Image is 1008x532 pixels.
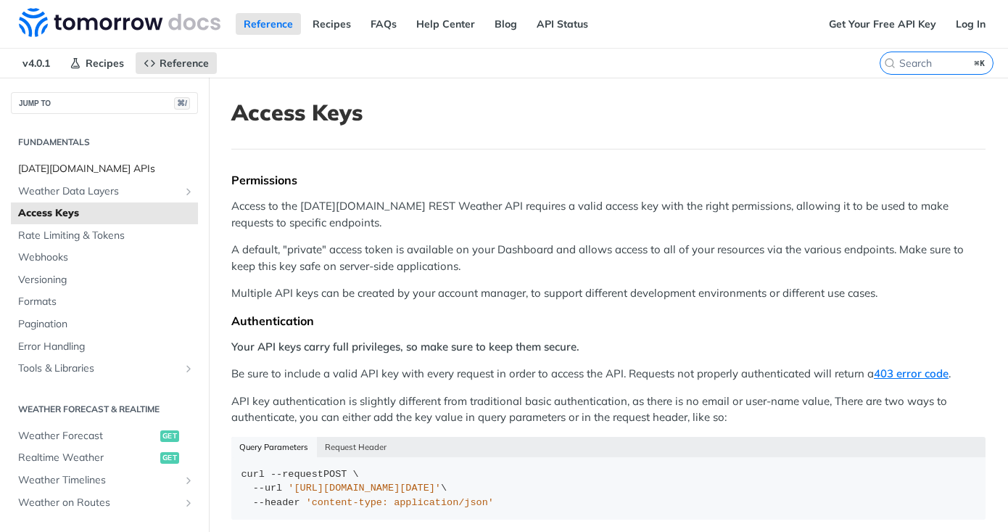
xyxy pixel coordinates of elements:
[11,492,198,514] a: Weather on RoutesShow subpages for Weather on Routes
[408,13,483,35] a: Help Center
[231,393,986,426] p: API key authentication is slightly different from traditional basic authentication, as there is n...
[62,52,132,74] a: Recipes
[160,452,179,464] span: get
[174,97,190,110] span: ⌘/
[241,467,976,510] div: POST \ \
[160,57,209,70] span: Reference
[231,99,986,126] h1: Access Keys
[11,425,198,447] a: Weather Forecastget
[884,57,896,69] svg: Search
[270,469,323,480] span: --request
[183,363,194,375] button: Show subpages for Tools & Libraries
[11,247,198,269] a: Webhooks
[18,273,194,287] span: Versioning
[18,162,194,176] span: [DATE][DOMAIN_NAME] APIs
[18,451,157,465] span: Realtime Weather
[18,317,194,332] span: Pagination
[231,314,986,328] div: Authentication
[231,173,986,187] div: Permissions
[305,13,359,35] a: Recipes
[241,469,265,480] span: curl
[821,13,944,35] a: Get Your Free API Key
[948,13,993,35] a: Log In
[18,250,194,265] span: Webhooks
[18,496,179,510] span: Weather on Routes
[183,475,194,486] button: Show subpages for Weather Timelines
[18,473,179,488] span: Weather Timelines
[11,225,198,247] a: Rate Limiting & Tokens
[11,158,198,180] a: [DATE][DOMAIN_NAME] APIs
[11,291,198,313] a: Formats
[11,336,198,358] a: Error Handling
[11,202,198,224] a: Access Keys
[11,314,198,335] a: Pagination
[19,8,220,37] img: Tomorrow.io Weather API Docs
[11,470,198,491] a: Weather TimelinesShow subpages for Weather Timelines
[306,497,494,508] span: 'content-type: application/json'
[160,430,179,442] span: get
[183,497,194,509] button: Show subpages for Weather on Routes
[18,184,179,199] span: Weather Data Layers
[529,13,596,35] a: API Status
[11,269,198,291] a: Versioning
[317,437,395,457] button: Request Header
[231,366,986,382] p: Be sure to include a valid API key with every request in order to access the API. Requests not pr...
[18,206,194,221] span: Access Keys
[11,136,198,149] h2: Fundamentals
[874,367,949,380] a: 403 error code
[18,429,157,443] span: Weather Forecast
[11,181,198,202] a: Weather Data LayersShow subpages for Weather Data Layers
[15,52,58,74] span: v4.0.1
[11,358,198,380] a: Tools & LibrariesShow subpages for Tools & Libraries
[136,52,217,74] a: Reference
[253,483,283,494] span: --url
[231,198,986,231] p: Access to the [DATE][DOMAIN_NAME] REST Weather API requires a valid access key with the right per...
[11,92,198,114] button: JUMP TO⌘/
[18,229,194,243] span: Rate Limiting & Tokens
[86,57,124,70] span: Recipes
[231,340,579,353] strong: Your API keys carry full privileges, so make sure to keep them secure.
[288,483,441,494] span: '[URL][DOMAIN_NAME][DATE]'
[11,403,198,416] h2: Weather Forecast & realtime
[18,295,194,309] span: Formats
[18,340,194,354] span: Error Handling
[363,13,405,35] a: FAQs
[253,497,300,508] span: --header
[183,186,194,197] button: Show subpages for Weather Data Layers
[971,56,989,70] kbd: ⌘K
[236,13,301,35] a: Reference
[231,242,986,274] p: A default, "private" access token is available on your Dashboard and allows access to all of your...
[11,447,198,469] a: Realtime Weatherget
[231,285,986,302] p: Multiple API keys can be created by your account manager, to support different development enviro...
[18,361,179,376] span: Tools & Libraries
[487,13,525,35] a: Blog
